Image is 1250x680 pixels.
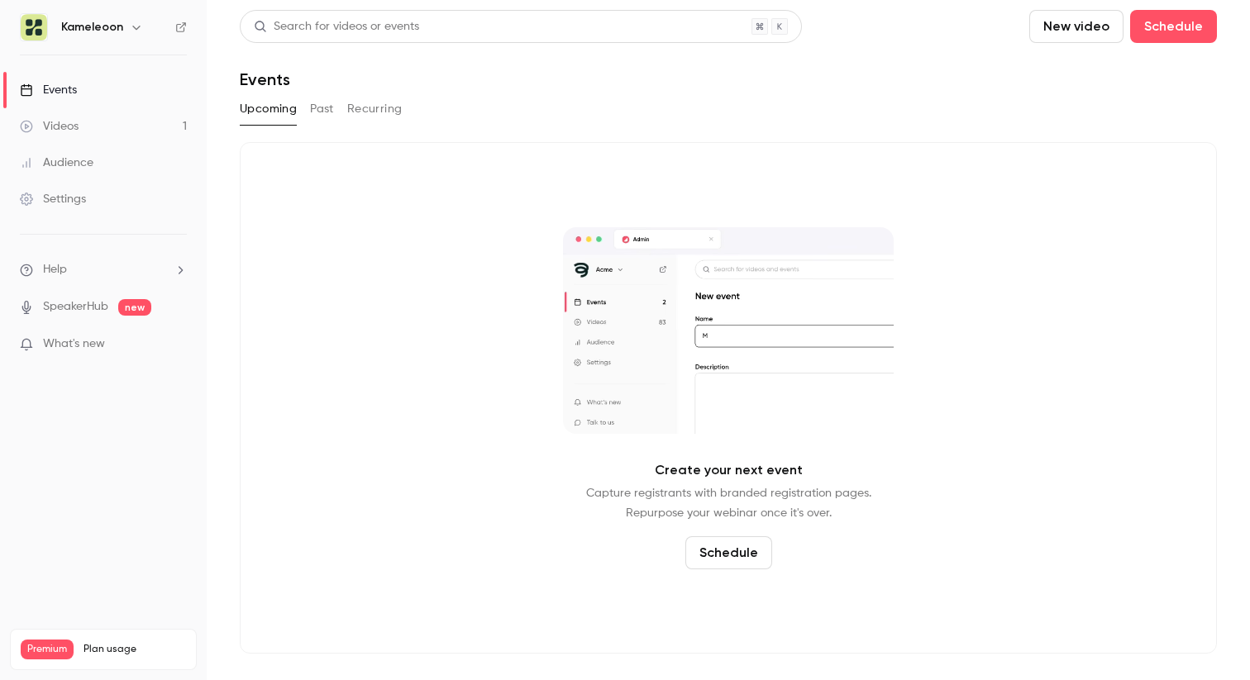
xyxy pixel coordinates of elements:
[61,19,123,36] h6: Kameleoon
[240,96,297,122] button: Upcoming
[20,191,86,207] div: Settings
[43,298,108,316] a: SpeakerHub
[118,299,151,316] span: new
[20,155,93,171] div: Audience
[21,640,74,659] span: Premium
[240,69,290,89] h1: Events
[1029,10,1124,43] button: New video
[20,82,77,98] div: Events
[83,643,186,656] span: Plan usage
[586,483,871,523] p: Capture registrants with branded registration pages. Repurpose your webinar once it's over.
[310,96,334,122] button: Past
[21,14,47,40] img: Kameleoon
[20,261,187,278] li: help-dropdown-opener
[685,536,772,569] button: Schedule
[655,460,803,480] p: Create your next event
[1130,10,1217,43] button: Schedule
[20,118,79,135] div: Videos
[347,96,403,122] button: Recurring
[43,335,105,353] span: What's new
[43,261,67,278] span: Help
[254,18,419,36] div: Search for videos or events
